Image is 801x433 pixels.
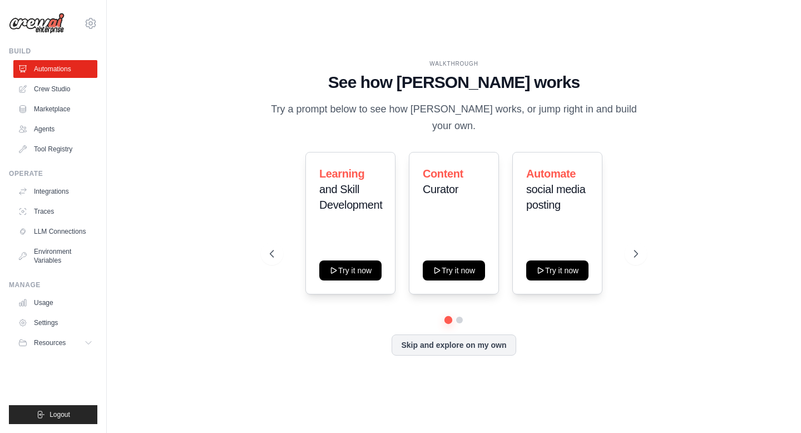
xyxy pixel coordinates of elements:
[9,13,65,34] img: Logo
[270,101,638,134] p: Try a prompt below to see how [PERSON_NAME] works, or jump right in and build your own.
[9,47,97,56] div: Build
[13,314,97,332] a: Settings
[423,168,463,180] span: Content
[319,168,364,180] span: Learning
[423,183,458,195] span: Curator
[392,334,516,356] button: Skip and explore on my own
[9,405,97,424] button: Logout
[9,281,97,289] div: Manage
[526,183,585,211] span: social media posting
[13,60,97,78] a: Automations
[13,183,97,200] a: Integrations
[423,260,485,281] button: Try it now
[9,169,97,178] div: Operate
[13,140,97,158] a: Tool Registry
[13,100,97,118] a: Marketplace
[50,410,70,419] span: Logout
[526,260,589,281] button: Try it now
[13,223,97,240] a: LLM Connections
[13,120,97,138] a: Agents
[13,243,97,269] a: Environment Variables
[319,260,382,281] button: Try it now
[270,60,638,68] div: WALKTHROUGH
[13,80,97,98] a: Crew Studio
[13,294,97,312] a: Usage
[13,334,97,352] button: Resources
[526,168,576,180] span: Automate
[13,203,97,220] a: Traces
[319,183,382,211] span: and Skill Development
[34,338,66,347] span: Resources
[270,72,638,92] h1: See how [PERSON_NAME] works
